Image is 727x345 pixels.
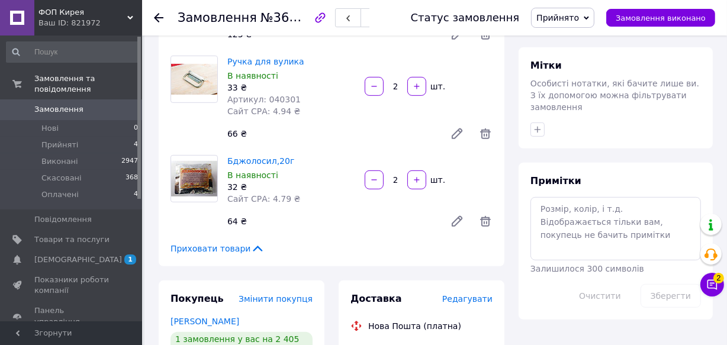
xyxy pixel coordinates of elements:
[442,294,493,304] span: Редагувати
[713,273,724,283] span: 2
[178,11,257,25] span: Замовлення
[530,264,644,273] span: Залишилося 300 символів
[34,275,110,296] span: Показники роботи компанії
[227,170,278,180] span: В наявності
[223,213,440,230] div: 64 ₴
[427,174,446,186] div: шт.
[239,294,313,304] span: Змінити покупця
[227,181,355,193] div: 32 ₴
[41,173,82,183] span: Скасовані
[227,107,300,116] span: Сайт СРА: 4.94 ₴
[478,214,493,228] span: Видалити
[223,125,440,142] div: 66 ₴
[227,82,355,93] div: 33 ₴
[38,7,127,18] span: ФОП Кирея
[365,320,464,332] div: Нова Пошта (платна)
[350,293,402,304] span: Доставка
[6,41,139,63] input: Пошук
[227,57,304,66] a: Ручка для вулика
[154,12,163,24] div: Повернутися назад
[616,14,706,22] span: Замовлення виконано
[530,79,699,112] span: Особисті нотатки, які бачите лише ви. З їх допомогою можна фільтрувати замовлення
[227,156,294,166] a: Бджолосил,20г
[121,156,138,167] span: 2947
[411,12,520,24] div: Статус замовлення
[126,173,138,183] span: 368
[536,13,579,22] span: Прийнято
[478,127,493,141] span: Видалити
[134,123,138,134] span: 0
[606,9,715,27] button: Замовлення виконано
[38,18,142,28] div: Ваш ID: 821972
[530,60,562,71] span: Мітки
[171,243,265,254] span: Приховати товари
[41,189,79,200] span: Оплачені
[34,73,142,95] span: Замовлення та повідомлення
[34,254,122,265] span: [DEMOGRAPHIC_DATA]
[427,80,446,92] div: шт.
[41,123,59,134] span: Нові
[227,194,300,204] span: Сайт СРА: 4.79 ₴
[700,273,724,296] button: Чат з покупцем2
[260,10,345,25] span: №361577651
[171,293,224,304] span: Покупець
[134,189,138,200] span: 4
[171,64,217,94] img: Ручка для вулика
[124,254,136,265] span: 1
[34,305,110,327] span: Панель управління
[134,140,138,150] span: 4
[171,161,217,196] img: Бджолосил,20г
[227,71,278,80] span: В наявності
[227,95,301,104] span: Артикул: 040301
[171,317,239,326] a: [PERSON_NAME]
[34,214,92,225] span: Повідомлення
[41,156,78,167] span: Виконані
[34,104,83,115] span: Замовлення
[445,122,469,146] a: Редагувати
[445,209,469,233] a: Редагувати
[530,175,581,186] span: Примітки
[34,234,110,245] span: Товари та послуги
[41,140,78,150] span: Прийняті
